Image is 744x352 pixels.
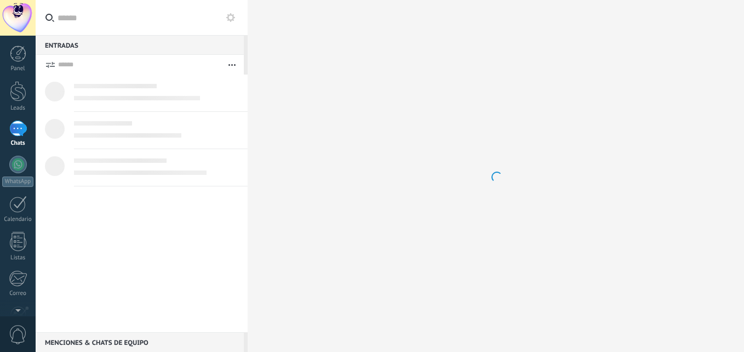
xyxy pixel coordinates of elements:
div: Listas [2,254,34,262]
div: WhatsApp [2,177,33,187]
div: Calendario [2,216,34,223]
div: Menciones & Chats de equipo [36,332,244,352]
div: Correo [2,290,34,297]
button: Más [220,55,244,75]
div: Panel [2,65,34,72]
div: Entradas [36,35,244,55]
div: Leads [2,105,34,112]
div: Chats [2,140,34,147]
